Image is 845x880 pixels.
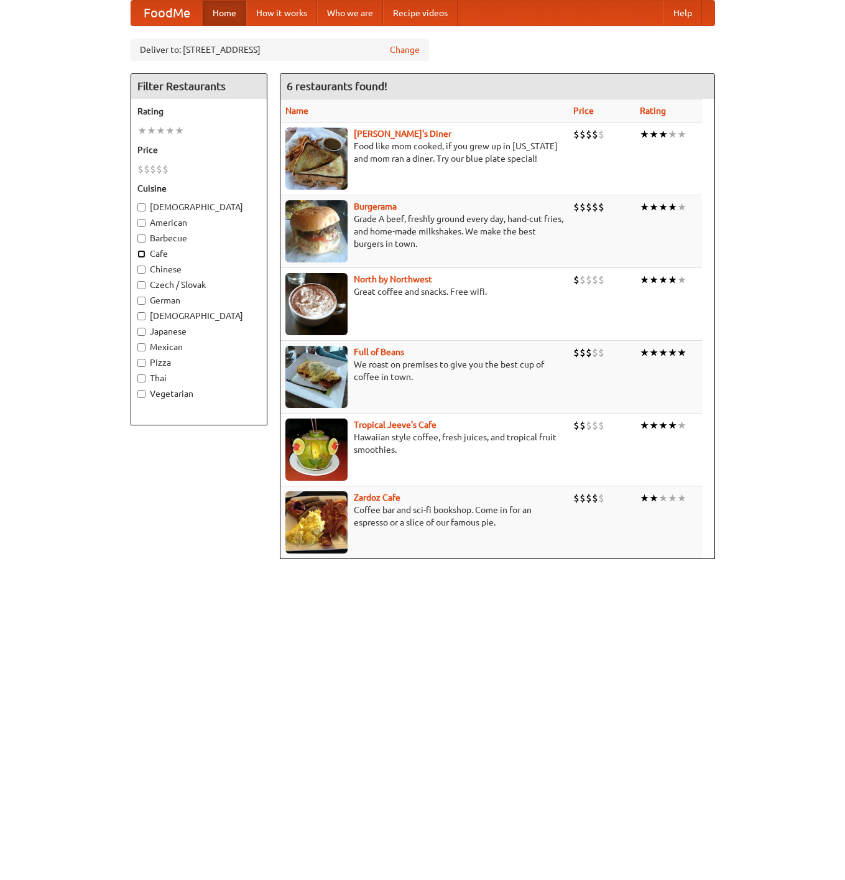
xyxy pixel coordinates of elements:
[162,162,169,176] li: $
[150,162,156,176] li: $
[640,346,649,359] li: ★
[668,491,677,505] li: ★
[137,297,145,305] input: German
[285,504,563,529] p: Coffee bar and sci-fi bookshop. Come in for an espresso or a slice of our famous pie.
[579,273,586,287] li: $
[640,273,649,287] li: ★
[390,44,420,56] a: Change
[677,419,686,432] li: ★
[649,419,658,432] li: ★
[285,200,348,262] img: burgerama.jpg
[137,325,261,338] label: Japanese
[573,106,594,116] a: Price
[137,341,261,353] label: Mexican
[131,39,429,61] div: Deliver to: [STREET_ADDRESS]
[592,491,598,505] li: $
[649,127,658,141] li: ★
[573,491,579,505] li: $
[668,419,677,432] li: ★
[285,358,563,383] p: We roast on premises to give you the best cup of coffee in town.
[131,1,203,25] a: FoodMe
[640,200,649,214] li: ★
[592,127,598,141] li: $
[573,346,579,359] li: $
[573,200,579,214] li: $
[586,200,592,214] li: $
[156,124,165,137] li: ★
[354,347,404,357] a: Full of Beans
[285,213,563,250] p: Grade A beef, freshly ground every day, hand-cut fries, and home-made milkshakes. We make the bes...
[598,419,604,432] li: $
[573,127,579,141] li: $
[317,1,383,25] a: Who we are
[649,200,658,214] li: ★
[137,263,261,276] label: Chinese
[668,346,677,359] li: ★
[137,105,261,118] h5: Rating
[579,127,586,141] li: $
[137,374,145,382] input: Thai
[285,285,563,298] p: Great coffee and snacks. Free wifi.
[658,346,668,359] li: ★
[579,491,586,505] li: $
[354,129,451,139] a: [PERSON_NAME]'s Diner
[203,1,246,25] a: Home
[586,127,592,141] li: $
[658,200,668,214] li: ★
[137,279,261,291] label: Czech / Slovak
[137,281,145,289] input: Czech / Slovak
[137,162,144,176] li: $
[658,419,668,432] li: ★
[579,200,586,214] li: $
[144,162,150,176] li: $
[573,419,579,432] li: $
[598,127,604,141] li: $
[649,346,658,359] li: ★
[586,419,592,432] li: $
[137,310,261,322] label: [DEMOGRAPHIC_DATA]
[598,200,604,214] li: $
[592,200,598,214] li: $
[649,491,658,505] li: ★
[137,219,145,227] input: American
[285,127,348,190] img: sallys.jpg
[586,273,592,287] li: $
[598,491,604,505] li: $
[131,74,267,99] h4: Filter Restaurants
[658,273,668,287] li: ★
[598,346,604,359] li: $
[137,356,261,369] label: Pizza
[354,201,397,211] a: Burgerama
[592,419,598,432] li: $
[137,359,145,367] input: Pizza
[137,216,261,229] label: American
[285,106,308,116] a: Name
[137,182,261,195] h5: Cuisine
[354,493,400,503] a: Zardoz Cafe
[137,232,261,244] label: Barbecue
[137,203,145,211] input: [DEMOGRAPHIC_DATA]
[640,491,649,505] li: ★
[677,346,686,359] li: ★
[640,419,649,432] li: ★
[165,124,175,137] li: ★
[285,140,563,165] p: Food like mom cooked, if you grew up in [US_STATE] and mom ran a diner. Try our blue plate special!
[677,491,686,505] li: ★
[586,346,592,359] li: $
[285,419,348,481] img: jeeves.jpg
[658,491,668,505] li: ★
[285,491,348,553] img: zardoz.jpg
[383,1,458,25] a: Recipe videos
[649,273,658,287] li: ★
[285,273,348,335] img: north.jpg
[354,274,432,284] a: North by Northwest
[354,420,436,430] a: Tropical Jeeve's Cafe
[246,1,317,25] a: How it works
[137,144,261,156] h5: Price
[137,372,261,384] label: Thai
